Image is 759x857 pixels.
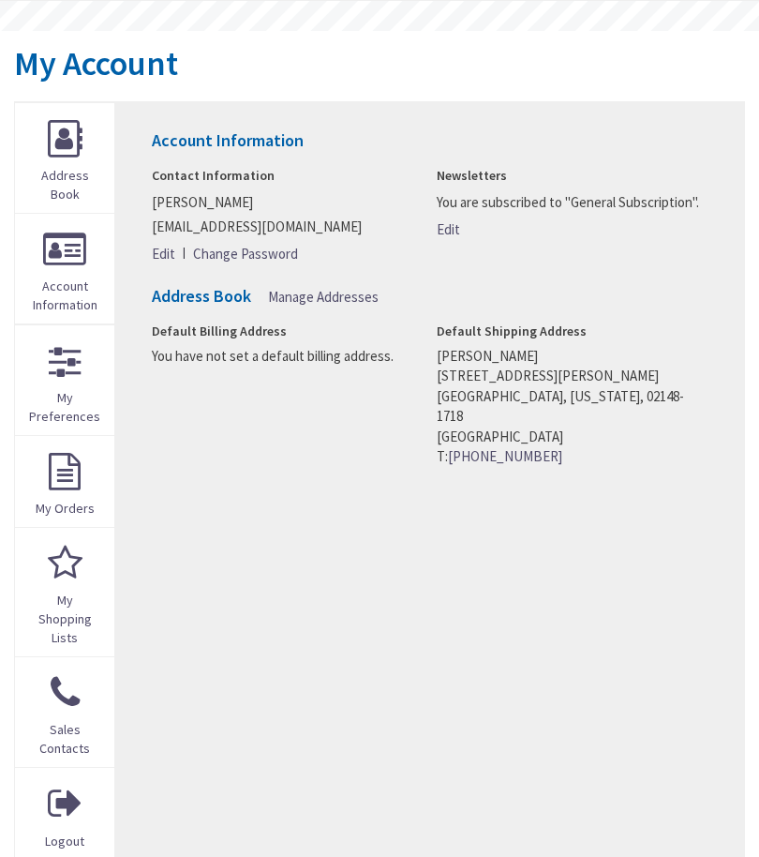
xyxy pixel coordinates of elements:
span: Edit [437,220,460,238]
strong: Address Book [152,285,251,307]
a: Edit [437,219,460,239]
a: Change Password [193,244,298,263]
span: My Orders [36,500,95,517]
address: You have not set a default billing address. [152,346,423,366]
span: Newsletters [437,167,507,184]
span: Edit [152,245,175,263]
span: Account Information [33,278,97,313]
span: My Preferences [29,389,100,425]
p: You are subscribed to "General Subscription". [437,190,707,215]
a: Account Information [15,214,114,323]
span: Contact Information [152,167,275,184]
a: My Shopping Lists [15,528,114,656]
span: My Shopping Lists [38,592,92,646]
span: My Account [14,42,178,84]
a: Address Book [15,103,114,213]
a: Manage Addresses [268,287,379,307]
a: Sales Contacts [15,657,114,767]
span: Manage Addresses [268,288,379,306]
span: Sales Contacts [39,721,90,757]
span: Default Shipping Address [437,323,587,339]
a: My Orders [15,436,114,527]
span: Default Billing Address [152,323,287,339]
span: Address Book [41,167,89,203]
a: My Preferences [15,325,114,435]
address: [PERSON_NAME] [STREET_ADDRESS][PERSON_NAME] [GEOGRAPHIC_DATA], [US_STATE], 02148-1718 [GEOGRAPHIC... [437,346,707,467]
a: [PHONE_NUMBER] [448,446,562,466]
p: [PERSON_NAME] [EMAIL_ADDRESS][DOMAIN_NAME] [152,190,423,239]
strong: Account Information [152,129,304,151]
a: Edit [152,244,190,263]
span: Logout [45,833,84,849]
